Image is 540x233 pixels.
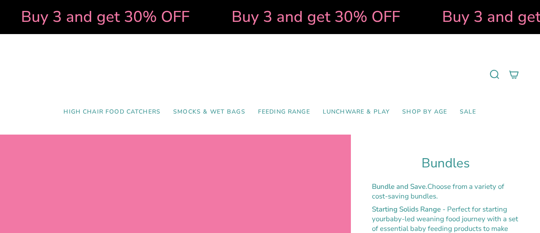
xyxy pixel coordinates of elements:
[173,109,245,116] span: Smocks & Wet Bags
[258,109,310,116] span: Feeding Range
[460,109,477,116] span: SALE
[228,6,396,27] strong: Buy 3 and get 30% OFF
[372,182,519,201] p: Choose from a variety of cost-saving bundles.
[252,102,316,122] a: Feeding Range
[402,109,447,116] span: Shop by Age
[453,102,483,122] a: SALE
[316,102,396,122] a: Lunchware & Play
[323,109,390,116] span: Lunchware & Play
[198,47,342,102] a: Mumma’s Little Helpers
[372,204,441,214] strong: Starting Solids Range
[57,102,167,122] a: High Chair Food Catchers
[63,109,161,116] span: High Chair Food Catchers
[372,156,519,171] h1: Bundles
[396,102,453,122] a: Shop by Age
[17,6,186,27] strong: Buy 3 and get 30% OFF
[372,182,427,191] strong: Bundle and Save.
[167,102,252,122] a: Smocks & Wet Bags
